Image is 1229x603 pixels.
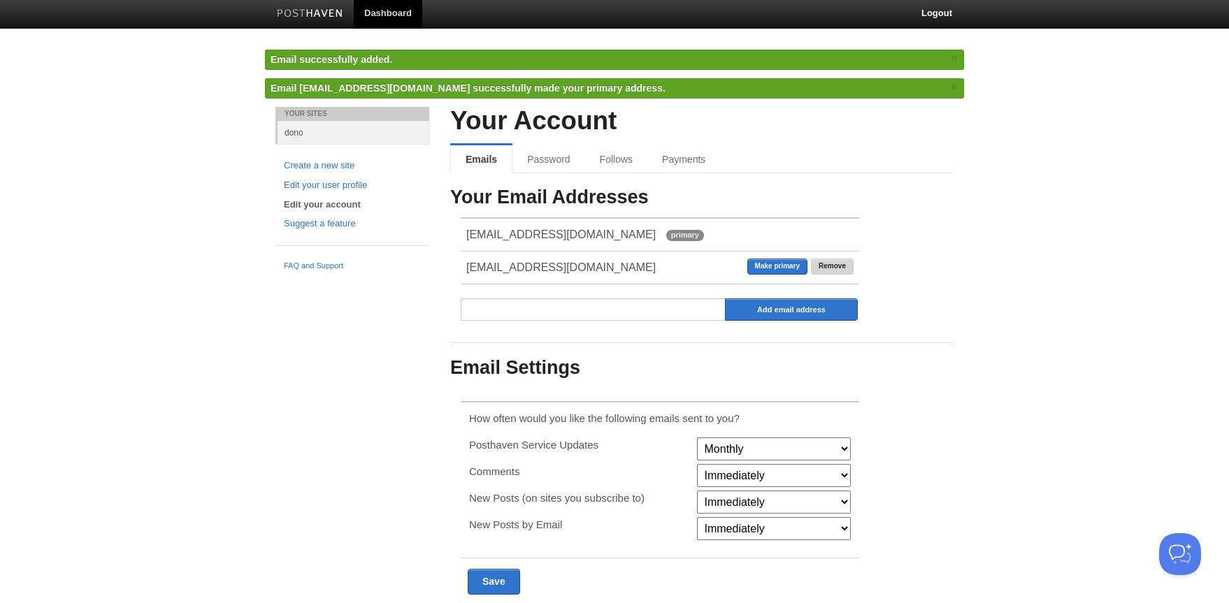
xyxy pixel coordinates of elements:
[284,198,421,212] a: Edit your account
[271,82,666,94] span: Email [EMAIL_ADDRESS][DOMAIN_NAME] successfully made your primary address.
[450,145,512,173] a: Emails
[469,437,688,452] p: Posthaven Service Updates
[278,121,429,144] a: dono
[275,107,429,121] li: Your Sites
[948,78,961,96] a: ×
[468,569,520,595] input: Save
[284,178,421,193] a: Edit your user profile
[450,358,954,379] h3: Email Settings
[466,228,656,240] span: [EMAIL_ADDRESS][DOMAIN_NAME]
[271,54,392,65] span: Email successfully added.
[466,261,656,273] span: [EMAIL_ADDRESS][DOMAIN_NAME]
[469,411,851,426] p: How often would you like the following emails sent to you?
[469,464,688,479] p: Comments
[450,107,954,136] h2: Your Account
[277,9,343,20] img: Posthaven-bar
[725,298,858,321] input: Add email address
[450,187,954,208] h3: Your Email Addresses
[469,491,688,505] p: New Posts (on sites you subscribe to)
[666,230,704,241] span: primary
[948,50,961,67] a: ×
[585,145,647,173] a: Follows
[1159,533,1201,575] iframe: Help Scout Beacon - Open
[512,145,584,173] a: Password
[284,260,421,273] a: FAQ and Support
[469,517,688,532] p: New Posts by Email
[811,259,854,275] a: Remove
[284,159,421,173] a: Create a new site
[284,217,421,231] a: Suggest a feature
[747,259,807,275] a: Make primary
[647,145,720,173] a: Payments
